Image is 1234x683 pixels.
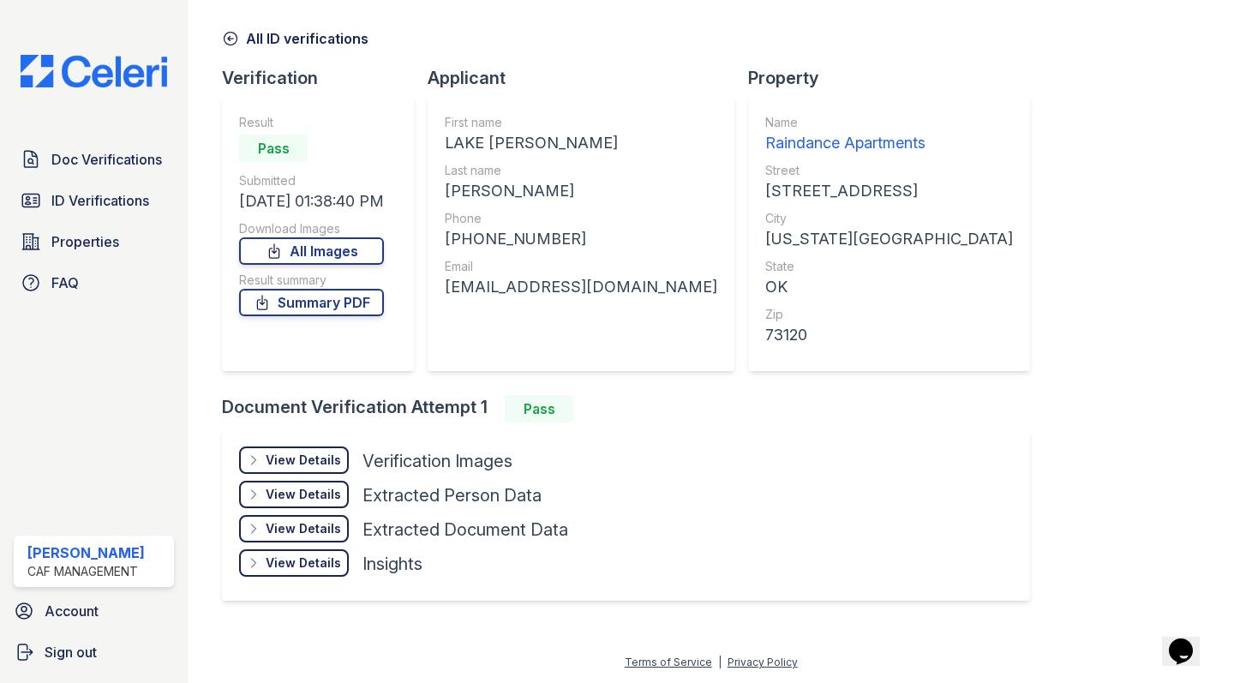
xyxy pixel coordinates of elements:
[445,227,717,251] div: [PHONE_NUMBER]
[239,172,384,189] div: Submitted
[7,594,181,628] a: Account
[7,635,181,669] a: Sign out
[445,258,717,275] div: Email
[222,66,428,90] div: Verification
[445,162,717,179] div: Last name
[239,189,384,213] div: [DATE] 01:38:40 PM
[222,28,368,49] a: All ID verifications
[51,231,119,252] span: Properties
[239,220,384,237] div: Download Images
[765,323,1013,347] div: 73120
[239,237,384,265] a: All Images
[748,66,1044,90] div: Property
[7,55,181,87] img: CE_Logo_Blue-a8612792a0a2168367f1c8372b55b34899dd931a85d93a1a3d3e32e68fde9ad4.png
[27,563,145,580] div: CAF Management
[1162,614,1217,666] iframe: chat widget
[266,520,341,537] div: View Details
[445,210,717,227] div: Phone
[45,642,97,662] span: Sign out
[765,131,1013,155] div: Raindance Apartments
[765,162,1013,179] div: Street
[14,266,174,300] a: FAQ
[239,289,384,316] a: Summary PDF
[14,142,174,177] a: Doc Verifications
[445,131,717,155] div: LAKE [PERSON_NAME]
[765,114,1013,131] div: Name
[765,258,1013,275] div: State
[51,273,79,293] span: FAQ
[445,275,717,299] div: [EMAIL_ADDRESS][DOMAIN_NAME]
[505,395,573,422] div: Pass
[239,114,384,131] div: Result
[239,272,384,289] div: Result summary
[45,601,99,621] span: Account
[222,395,1044,422] div: Document Verification Attempt 1
[27,542,145,563] div: [PERSON_NAME]
[51,149,162,170] span: Doc Verifications
[266,452,341,469] div: View Details
[362,483,542,507] div: Extracted Person Data
[239,135,308,162] div: Pass
[362,552,422,576] div: Insights
[51,190,149,211] span: ID Verifications
[728,656,798,668] a: Privacy Policy
[428,66,748,90] div: Applicant
[718,656,722,668] div: |
[765,114,1013,155] a: Name Raindance Apartments
[362,518,568,542] div: Extracted Document Data
[266,554,341,572] div: View Details
[765,179,1013,203] div: [STREET_ADDRESS]
[625,656,712,668] a: Terms of Service
[445,179,717,203] div: [PERSON_NAME]
[362,449,512,473] div: Verification Images
[765,275,1013,299] div: OK
[765,227,1013,251] div: [US_STATE][GEOGRAPHIC_DATA]
[765,306,1013,323] div: Zip
[765,210,1013,227] div: City
[445,114,717,131] div: First name
[14,183,174,218] a: ID Verifications
[266,486,341,503] div: View Details
[14,225,174,259] a: Properties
